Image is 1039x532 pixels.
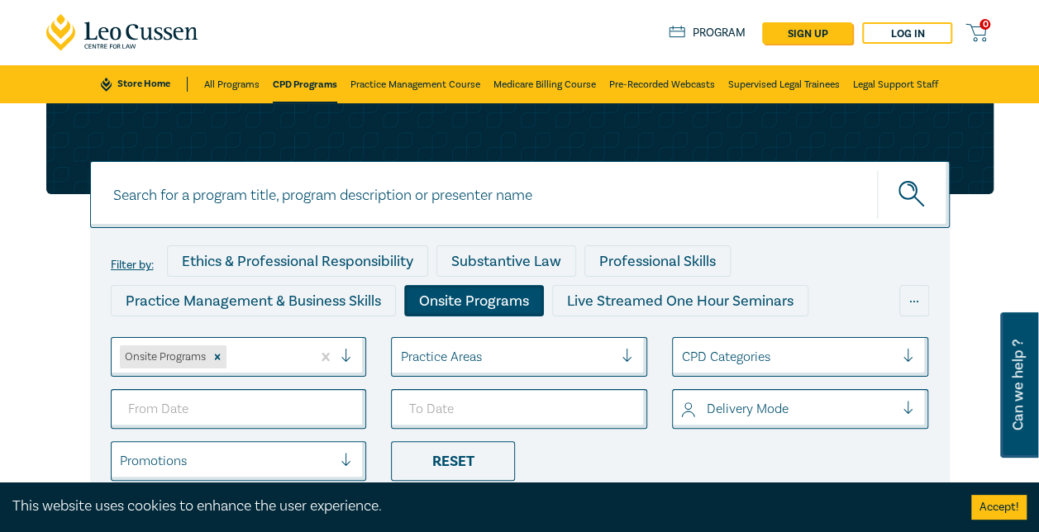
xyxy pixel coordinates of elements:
div: Substantive Law [436,245,576,277]
label: Filter by: [111,259,154,272]
input: Search for a program title, program description or presenter name [90,161,950,228]
a: All Programs [204,65,260,103]
div: Ethics & Professional Responsibility [167,245,428,277]
input: select [681,400,684,418]
a: Legal Support Staff [853,65,938,103]
input: select [681,348,684,366]
div: This website uses cookies to enhance the user experience. [12,496,946,517]
div: Remove Onsite Programs [208,345,226,368]
a: Store Home [101,77,188,92]
span: Can we help ? [1010,322,1026,448]
a: Log in [862,22,952,44]
div: Reset [391,441,515,481]
div: Onsite Programs [404,285,544,316]
a: CPD Programs [273,65,337,103]
a: Program [669,26,746,40]
div: Live Streamed One Hour Seminars [552,285,808,316]
a: Supervised Legal Trainees [728,65,840,103]
input: select [400,348,403,366]
input: select [230,348,233,366]
a: sign up [762,22,852,44]
div: Live Streamed Conferences and Intensives [111,325,422,356]
input: select [120,452,123,470]
a: Pre-Recorded Webcasts [609,65,715,103]
span: 0 [979,19,990,30]
a: Medicare Billing Course [493,65,596,103]
button: Accept cookies [971,495,1027,520]
div: Professional Skills [584,245,731,277]
a: Practice Management Course [350,65,480,103]
div: ... [899,285,929,316]
div: Live Streamed Practical Workshops [431,325,693,356]
input: From Date [111,389,367,429]
div: Practice Management & Business Skills [111,285,396,316]
div: Onsite Programs [120,345,208,368]
input: To Date [391,389,647,429]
